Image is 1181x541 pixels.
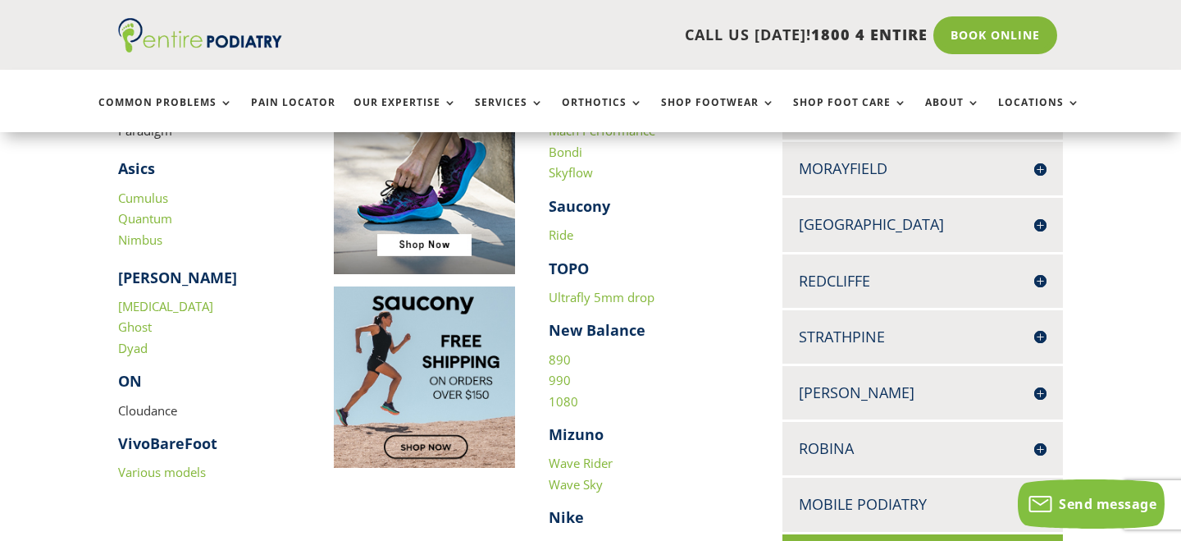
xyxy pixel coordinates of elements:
a: Locations [998,97,1080,132]
h4: Strathpine [799,327,1046,347]
strong: [PERSON_NAME] [118,268,237,287]
p: Cloudance [118,401,300,434]
a: Book Online [933,16,1057,54]
a: [MEDICAL_DATA] [118,298,213,314]
button: Send message [1018,479,1165,529]
a: Wave Rider [549,455,613,471]
a: Services [475,97,544,132]
a: Bondi [549,144,582,160]
h4: Redcliffe [799,271,1046,291]
strong: Nike [549,507,584,527]
h4: Robina [799,438,1046,459]
p: CALL US [DATE]! [335,25,928,46]
a: Quantum [118,210,172,227]
a: Ghost [118,319,152,335]
a: 890 [549,351,571,368]
h4: Morayfield [799,158,1046,179]
a: Entire Podiatry [118,39,282,56]
a: Wave Sky [549,476,603,493]
a: Nimbus [118,232,162,248]
a: Various models [118,464,206,480]
a: Shop Foot Care [793,97,907,132]
a: About [925,97,980,132]
a: Ultrafly 5mm drop [549,289,654,305]
a: Orthotics [562,97,643,132]
strong: ON [118,371,142,391]
a: Skyflow [549,164,593,181]
strong: New Balance [549,320,645,340]
h4: Mobile Podiatry [799,494,1046,515]
img: logo (1) [118,18,282,53]
a: Pain Locator [251,97,335,132]
strong: Saucony [549,196,610,216]
span: Send message [1059,495,1156,513]
span: 1800 4 ENTIRE [811,25,928,44]
a: Shop Footwear [661,97,775,132]
a: Ride [549,227,573,243]
a: 990 [549,372,571,388]
a: Dyad [118,340,148,356]
strong: Mizuno [549,424,604,444]
a: Cumulus [118,190,168,206]
h4: [GEOGRAPHIC_DATA] [799,214,1046,235]
strong: VivoBareFoot [118,433,217,453]
a: 1080 [549,393,578,410]
a: Our Expertise [353,97,457,132]
h4: [PERSON_NAME] [799,383,1046,403]
img: Image to click to buy ASIC shoes online [334,92,516,274]
a: Common Problems [98,97,233,132]
strong: Asics [118,158,155,178]
strong: TOPO [549,259,589,278]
